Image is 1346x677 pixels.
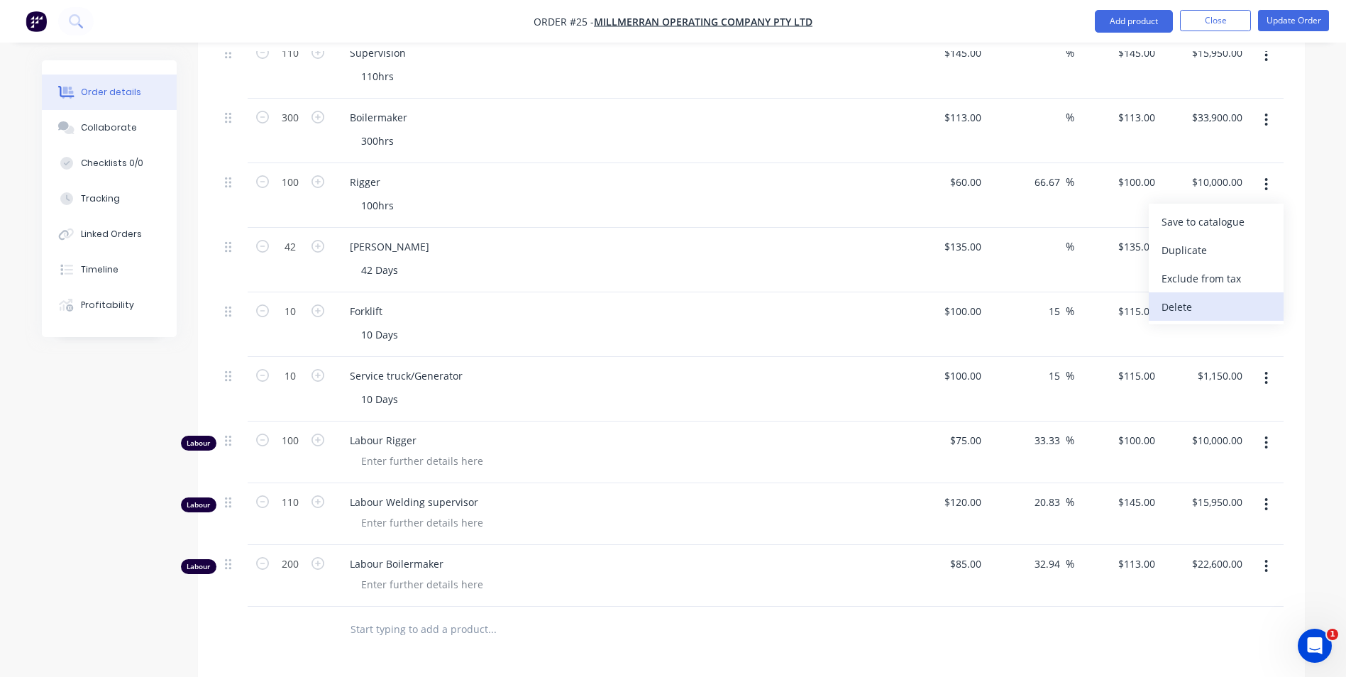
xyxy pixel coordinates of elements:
[1066,174,1074,190] span: %
[350,131,405,151] div: 300hrs
[350,615,634,644] input: Start typing to add a product...
[338,43,417,63] div: Supervision
[42,75,177,110] button: Order details
[1066,368,1074,384] span: %
[42,252,177,287] button: Timeline
[181,559,216,574] div: Labour
[1162,240,1271,260] div: Duplicate
[26,11,47,32] img: Factory
[1066,556,1074,572] span: %
[81,192,120,205] div: Tracking
[350,556,895,571] span: Labour Boilermaker
[1066,109,1074,126] span: %
[1180,10,1251,31] button: Close
[181,497,216,512] div: Labour
[42,110,177,145] button: Collaborate
[81,86,141,99] div: Order details
[42,216,177,252] button: Linked Orders
[81,121,137,134] div: Collaborate
[350,495,895,510] span: Labour Welding supervisor
[42,145,177,181] button: Checklists 0/0
[350,260,409,280] div: 42 Days
[350,66,405,87] div: 110hrs
[1066,432,1074,448] span: %
[42,287,177,323] button: Profitability
[1298,629,1332,663] iframe: Intercom live chat
[42,181,177,216] button: Tracking
[81,299,134,312] div: Profitability
[1095,10,1173,33] button: Add product
[350,389,409,409] div: 10 Days
[81,228,142,241] div: Linked Orders
[338,107,419,128] div: Boilermaker
[338,236,441,257] div: [PERSON_NAME]
[1066,45,1074,61] span: %
[338,301,394,321] div: Forklift
[1066,303,1074,319] span: %
[534,15,594,28] span: Order #25 -
[338,172,392,192] div: Rigger
[350,433,895,448] span: Labour Rigger
[181,436,216,451] div: Labour
[1327,629,1338,640] span: 1
[81,263,118,276] div: Timeline
[1162,297,1271,317] div: Delete
[350,195,405,216] div: 100hrs
[350,324,409,345] div: 10 Days
[1066,494,1074,510] span: %
[338,365,474,386] div: Service truck/Generator
[1258,10,1329,31] button: Update Order
[1162,211,1271,232] div: Save to catalogue
[1066,238,1074,255] span: %
[1162,268,1271,289] div: Exclude from tax
[594,15,812,28] a: Millmerran Operating Company Pty Ltd
[81,157,143,170] div: Checklists 0/0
